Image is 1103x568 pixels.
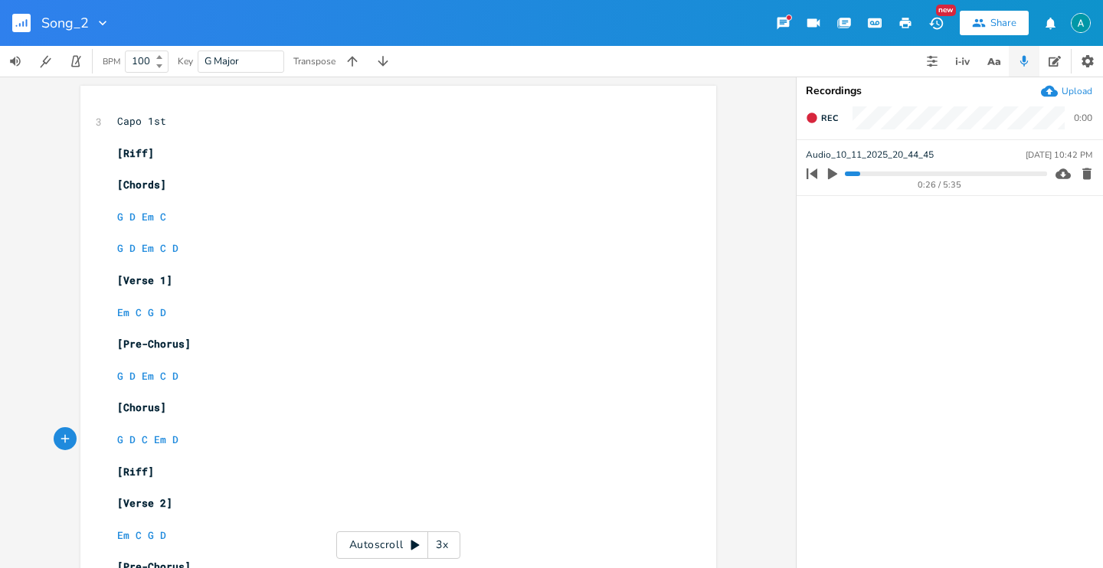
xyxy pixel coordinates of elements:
div: Upload [1062,85,1092,97]
div: New [936,5,956,16]
span: Em [142,210,154,224]
div: [DATE] 10:42 PM [1026,151,1092,159]
span: D [129,433,136,446]
button: Rec [800,106,844,130]
span: D [160,305,166,319]
span: Em [154,433,166,446]
span: C [160,210,166,224]
span: [Verse 1] [117,273,172,287]
span: C [142,433,148,446]
span: C [136,528,142,542]
span: [Riff] [117,465,154,478]
div: 0:26 / 5:35 [833,181,1047,189]
span: [Chorus] [117,400,166,414]
span: G [117,433,123,446]
span: D [129,241,136,255]
div: Share [990,16,1016,30]
span: C [160,241,166,255]
span: G [148,528,154,542]
span: D [172,433,178,446]
span: Song_2 [41,16,89,30]
button: Upload [1041,83,1092,100]
span: Audio_10_11_2025_20_44_45 [806,148,934,162]
div: 0:00 [1074,113,1092,122]
span: Rec [821,113,838,124]
span: G Major [205,54,239,68]
button: New [921,9,951,37]
span: G [117,241,123,255]
span: Capo 1st [117,114,166,128]
span: Em [142,369,154,383]
span: C [136,305,142,319]
span: [Riff] [117,146,154,160]
span: G [117,369,123,383]
span: D [172,241,178,255]
span: [Pre-Chorus] [117,337,191,351]
button: Share [960,11,1029,35]
span: [Verse 2] [117,496,172,510]
div: Transpose [293,57,335,66]
span: D [129,210,136,224]
span: G [148,305,154,319]
div: Key [178,57,193,66]
div: BPM [103,57,120,66]
span: C [160,369,166,383]
span: Em [117,528,129,542]
span: G [117,210,123,224]
span: [Chords] [117,178,166,191]
div: Recordings [806,86,1094,96]
span: D [172,369,178,383]
span: Em [142,241,154,255]
div: 3x [428,531,456,559]
img: Alex [1071,13,1091,33]
div: Autoscroll [336,531,460,559]
span: D [160,528,166,542]
span: D [129,369,136,383]
span: Em [117,305,129,319]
